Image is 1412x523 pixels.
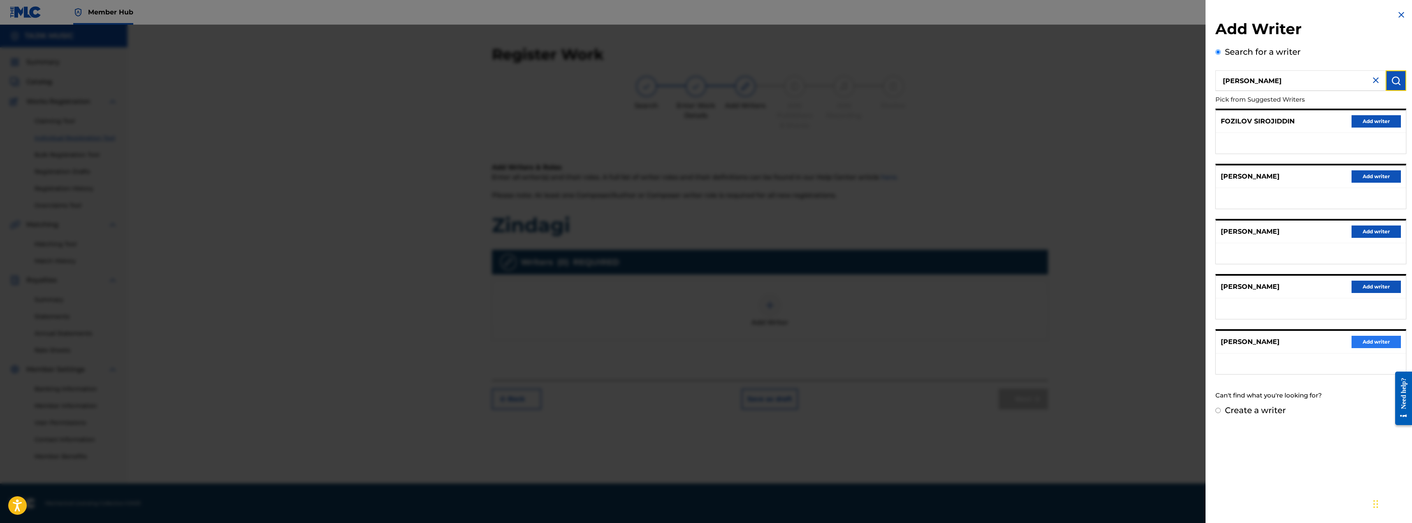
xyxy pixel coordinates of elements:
div: Виджет чата [1371,483,1412,523]
button: Add writer [1352,336,1401,348]
iframe: Resource Center [1389,365,1412,431]
img: close [1371,75,1381,85]
button: Add writer [1352,115,1401,128]
div: Перетащить [1373,492,1378,516]
button: Add writer [1352,225,1401,238]
p: [PERSON_NAME] [1221,172,1280,181]
img: Search Works [1391,76,1401,86]
p: FOZILOV SIROJIDDIN [1221,116,1295,126]
img: Top Rightsholder [73,7,83,17]
p: [PERSON_NAME] [1221,227,1280,237]
p: Pick from Suggested Writers [1215,91,1359,109]
p: [PERSON_NAME] [1221,282,1280,292]
span: Member Hub [88,7,133,17]
label: Search for a writer [1225,47,1301,57]
img: MLC Logo [10,6,42,18]
input: Search writer's name or IPI Number [1215,70,1386,91]
iframe: Chat Widget [1371,483,1412,523]
button: Add writer [1352,281,1401,293]
label: Create a writer [1225,405,1286,415]
button: Add writer [1352,170,1401,183]
div: Can't find what you're looking for? [1215,387,1406,404]
h2: Add Writer [1215,20,1406,41]
p: [PERSON_NAME] [1221,337,1280,347]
